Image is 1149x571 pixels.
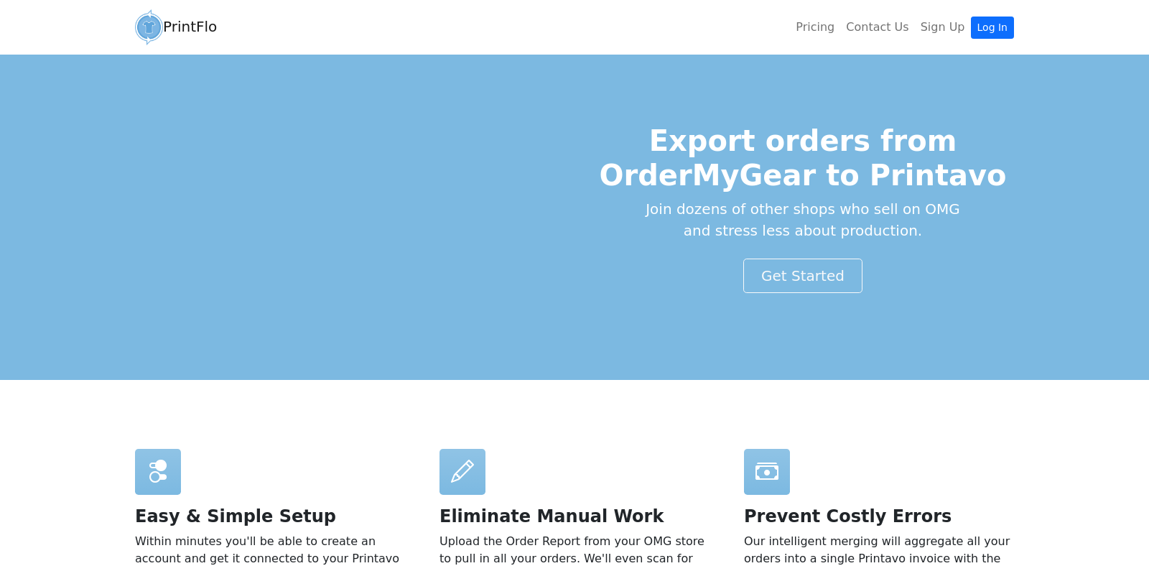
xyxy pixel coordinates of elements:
a: Sign Up [915,13,971,42]
a: Get Started [743,259,862,293]
a: Log In [971,17,1014,39]
a: Contact Us [840,13,914,42]
h1: Export orders from OrderMyGear to Printavo [592,124,1014,192]
p: Join dozens of other shops who sell on OMG and stress less about production. [592,198,1014,241]
h2: Prevent Costly Errors [744,506,1014,527]
a: Pricing [790,13,840,42]
h2: Eliminate Manual Work [439,506,710,527]
h2: Easy & Simple Setup [135,506,405,527]
img: circular_logo-4a08d987a9942ce4795adb5847083485d81243b80dbf4c7330427bb863ee0966.png [135,9,163,45]
a: PrintFlo [135,6,217,49]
